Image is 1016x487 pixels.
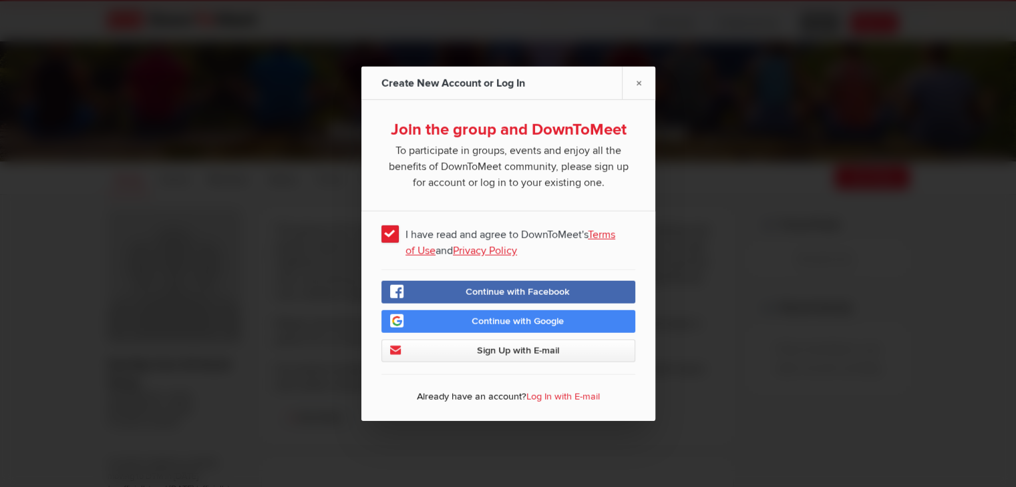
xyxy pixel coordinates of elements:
a: Continue with Google [381,310,635,333]
div: Join the group and DownToMeet [381,120,635,140]
span: To participate in groups, events and enjoy all the benefits of DownToMeet community, please sign ... [381,140,635,191]
a: Privacy Policy [453,244,517,258]
a: Sign Up with E-mail [381,340,635,362]
a: Log In with E-mail [526,391,600,402]
span: Continue with Google [472,316,564,327]
a: Terms of Use [405,228,615,258]
a: Continue with Facebook [381,281,635,304]
span: I have read and agree to DownToMeet's and [381,221,635,246]
span: Continue with Facebook [466,286,570,298]
div: Create New Account or Log In [381,67,528,100]
span: Sign Up with E-mail [476,345,558,356]
p: Already have an account? [381,387,635,411]
a: × [622,67,655,99]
